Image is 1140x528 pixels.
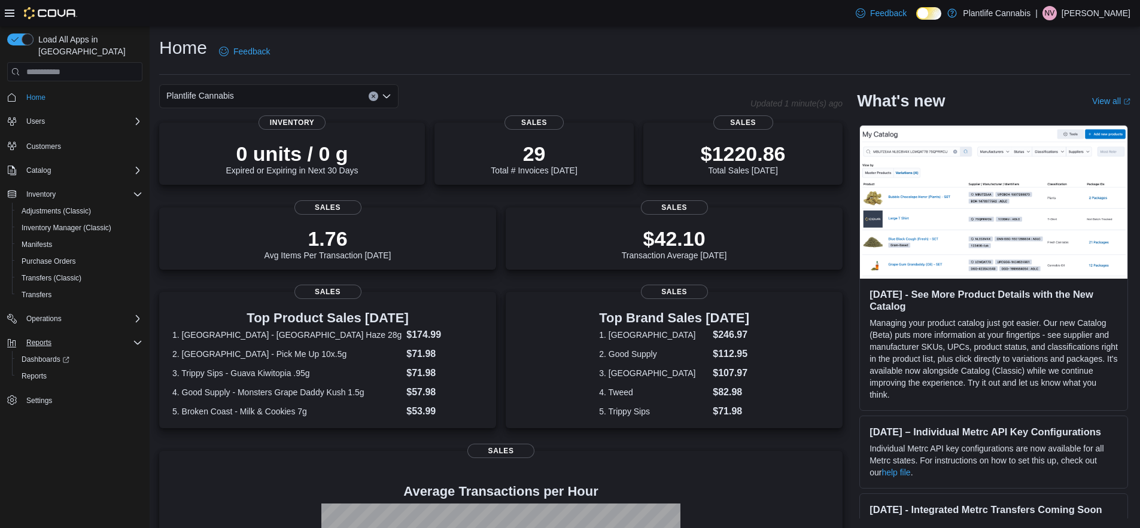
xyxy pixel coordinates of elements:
[22,163,142,178] span: Catalog
[2,137,147,154] button: Customers
[870,503,1118,515] h3: [DATE] - Integrated Metrc Transfers Coming Soon
[406,404,483,419] dd: $53.99
[406,347,483,361] dd: $71.98
[857,91,945,111] h2: What's new
[22,335,142,350] span: Reports
[599,405,708,417] dt: 5. Trippy Sips
[22,114,142,129] span: Users
[504,115,564,130] span: Sales
[713,115,773,130] span: Sales
[17,237,57,252] a: Manifests
[22,114,50,129] button: Users
[406,328,483,342] dd: $174.99
[12,270,147,286] button: Transfers (Classic)
[599,367,708,379] dt: 3. [GEOGRAPHIC_DATA]
[17,204,142,218] span: Adjustments (Classic)
[226,142,358,166] p: 0 units / 0 g
[26,314,62,323] span: Operations
[2,88,147,106] button: Home
[851,1,911,25] a: Feedback
[2,162,147,179] button: Catalog
[22,355,69,364] span: Dashboards
[713,366,749,380] dd: $107.97
[701,142,786,166] p: $1220.86
[491,142,577,166] p: 29
[916,7,941,20] input: Dark Mode
[17,221,142,235] span: Inventory Manager (Classic)
[713,404,749,419] dd: $71.98
[24,7,77,19] img: Cova
[172,405,402,417] dt: 5. Broken Coast - Milk & Cookies 7g
[22,335,56,350] button: Reports
[17,271,86,285] a: Transfers (Classic)
[172,386,402,398] dt: 4. Good Supply - Monsters Grape Daddy Kush 1.5g
[26,166,51,175] span: Catalog
[26,190,56,199] span: Inventory
[22,371,47,381] span: Reports
[2,186,147,203] button: Inventory
[26,117,45,126] span: Users
[169,484,833,499] h4: Average Transactions per Hour
[22,240,52,249] span: Manifests
[406,385,483,399] dd: $57.98
[382,91,391,101] button: Open list of options
[26,338,51,347] span: Reports
[1092,96,1130,106] a: View allExternal link
[599,311,749,325] h3: Top Brand Sales [DATE]
[22,257,76,266] span: Purchase Orders
[22,139,66,154] a: Customers
[1035,6,1038,20] p: |
[870,442,1118,478] p: Individual Metrc API key configurations are now available for all Metrc states. For instructions ...
[713,385,749,399] dd: $82.98
[1062,6,1130,20] p: [PERSON_NAME]
[22,273,81,283] span: Transfers (Classic)
[17,204,96,218] a: Adjustments (Classic)
[172,367,402,379] dt: 3. Trippy Sips - Guava Kiwitopia .95g
[369,91,378,101] button: Clear input
[22,393,57,408] a: Settings
[2,310,147,327] button: Operations
[17,352,142,367] span: Dashboards
[22,90,142,105] span: Home
[599,329,708,341] dt: 1. [GEOGRAPHIC_DATA]
[265,227,391,251] p: 1.76
[2,334,147,351] button: Reports
[159,36,207,60] h1: Home
[17,254,81,268] a: Purchase Orders
[12,286,147,303] button: Transfers
[641,200,708,215] span: Sales
[870,317,1118,401] p: Managing your product catalog just got easier. Our new Catalog (Beta) puts more information at yo...
[870,426,1118,438] h3: [DATE] – Individual Metrc API Key Configurations
[1042,6,1057,20] div: Nico Velasquez
[599,386,708,398] dt: 4. Tweed
[467,444,534,458] span: Sales
[22,223,111,233] span: Inventory Manager (Classic)
[22,163,56,178] button: Catalog
[26,396,52,405] span: Settings
[599,348,708,360] dt: 2. Good Supply
[17,221,116,235] a: Inventory Manager (Classic)
[294,200,361,215] span: Sales
[22,312,142,326] span: Operations
[641,285,708,299] span: Sales
[17,288,142,302] span: Transfers
[870,7,907,19] span: Feedback
[34,33,142,57] span: Load All Apps in [GEOGRAPHIC_DATA]
[26,142,61,151] span: Customers
[750,99,843,108] p: Updated 1 minute(s) ago
[12,253,147,270] button: Purchase Orders
[22,312,66,326] button: Operations
[22,138,142,153] span: Customers
[1123,98,1130,105] svg: External link
[12,368,147,384] button: Reports
[713,347,749,361] dd: $112.95
[870,288,1118,312] h3: [DATE] - See More Product Details with the New Catalog
[12,203,147,219] button: Adjustments (Classic)
[259,115,326,130] span: Inventory
[214,39,275,63] a: Feedback
[17,369,142,383] span: Reports
[294,285,361,299] span: Sales
[265,227,391,260] div: Avg Items Per Transaction [DATE]
[2,392,147,409] button: Settings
